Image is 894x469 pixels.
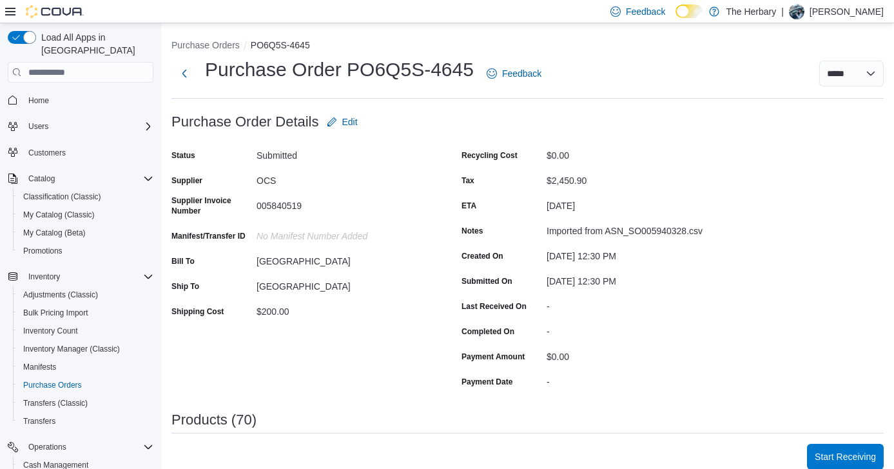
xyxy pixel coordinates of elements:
button: Operations [3,438,159,456]
label: Payment Amount [462,352,525,362]
span: Users [28,121,48,132]
label: Recycling Cost [462,150,518,161]
span: Transfers [18,414,153,429]
a: Promotions [18,243,68,259]
span: Catalog [23,171,153,186]
button: Bulk Pricing Import [13,304,159,322]
button: Promotions [13,242,159,260]
span: Manifests [23,362,56,372]
div: - [547,372,719,387]
button: Classification (Classic) [13,188,159,206]
button: Purchase Orders [13,376,159,394]
span: My Catalog (Classic) [23,210,95,220]
label: Created On [462,251,503,261]
div: 005840519 [257,195,429,211]
p: [PERSON_NAME] [810,4,884,19]
button: Transfers [13,412,159,430]
label: Notes [462,226,483,236]
span: Operations [28,442,66,452]
div: $200.00 [257,301,429,317]
span: Users [23,119,153,134]
span: Bulk Pricing Import [23,308,88,318]
button: Users [23,119,53,134]
span: Transfers (Classic) [23,398,88,408]
div: - [547,321,719,337]
span: Inventory Manager (Classic) [18,341,153,357]
label: Status [171,150,195,161]
a: Feedback [481,61,547,86]
button: Operations [23,439,72,455]
span: Promotions [23,246,63,256]
p: The Herbary [726,4,776,19]
button: Catalog [3,170,159,188]
button: PO6Q5S-4645 [251,40,310,50]
div: [GEOGRAPHIC_DATA] [257,251,429,266]
button: Catalog [23,171,60,186]
a: Inventory Manager (Classic) [18,341,125,357]
a: Customers [23,145,71,161]
div: Imported from ASN_SO005940328.csv [547,221,719,236]
span: Transfers [23,416,55,426]
a: My Catalog (Classic) [18,207,100,223]
button: Inventory [23,269,65,284]
label: ETA [462,201,476,211]
a: Classification (Classic) [18,189,106,205]
label: Supplier Invoice Number [171,195,251,216]
button: Inventory Manager (Classic) [13,340,159,358]
button: Edit [322,109,363,135]
button: Customers [3,143,159,162]
span: Classification (Classic) [18,189,153,205]
span: Inventory Count [18,323,153,339]
div: [DATE] [547,195,719,211]
span: Load All Apps in [GEOGRAPHIC_DATA] [36,31,153,57]
div: OCS [257,170,429,186]
span: Purchase Orders [18,377,153,393]
button: My Catalog (Beta) [13,224,159,242]
button: Manifests [13,358,159,376]
input: Dark Mode [675,5,703,18]
div: $0.00 [547,346,719,362]
h1: Purchase Order PO6Q5S-4645 [205,57,474,83]
span: My Catalog (Beta) [23,228,86,238]
h3: Products (70) [171,412,257,428]
span: Inventory Manager (Classic) [23,344,120,354]
a: Purchase Orders [18,377,87,393]
button: Purchase Orders [171,40,240,50]
span: Operations [23,439,153,455]
span: Promotions [18,243,153,259]
div: - [547,296,719,312]
span: Feedback [502,67,541,80]
label: Submitted On [462,276,512,286]
label: Manifest/Transfer ID [171,231,246,241]
p: | [781,4,784,19]
a: My Catalog (Beta) [18,225,91,241]
div: $0.00 [547,145,719,161]
span: Adjustments (Classic) [18,287,153,303]
span: Customers [28,148,66,158]
span: Feedback [626,5,665,18]
button: Next [171,61,197,86]
button: Inventory [3,268,159,286]
label: Bill To [171,256,195,266]
div: [DATE] 12:30 PM [547,246,719,261]
div: $2,450.90 [547,170,719,186]
button: Transfers (Classic) [13,394,159,412]
span: My Catalog (Beta) [18,225,153,241]
span: My Catalog (Classic) [18,207,153,223]
img: Cova [26,5,84,18]
span: Inventory [23,269,153,284]
a: Home [23,93,54,108]
span: Edit [342,115,358,128]
a: Manifests [18,359,61,375]
span: Catalog [28,174,55,184]
span: Home [23,92,153,108]
label: Shipping Cost [171,306,224,317]
h3: Purchase Order Details [171,114,319,130]
button: Adjustments (Classic) [13,286,159,304]
div: [DATE] 12:30 PM [547,271,719,286]
label: Completed On [462,326,514,337]
label: Last Received On [462,301,527,312]
span: Transfers (Classic) [18,395,153,411]
span: Home [28,95,49,106]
